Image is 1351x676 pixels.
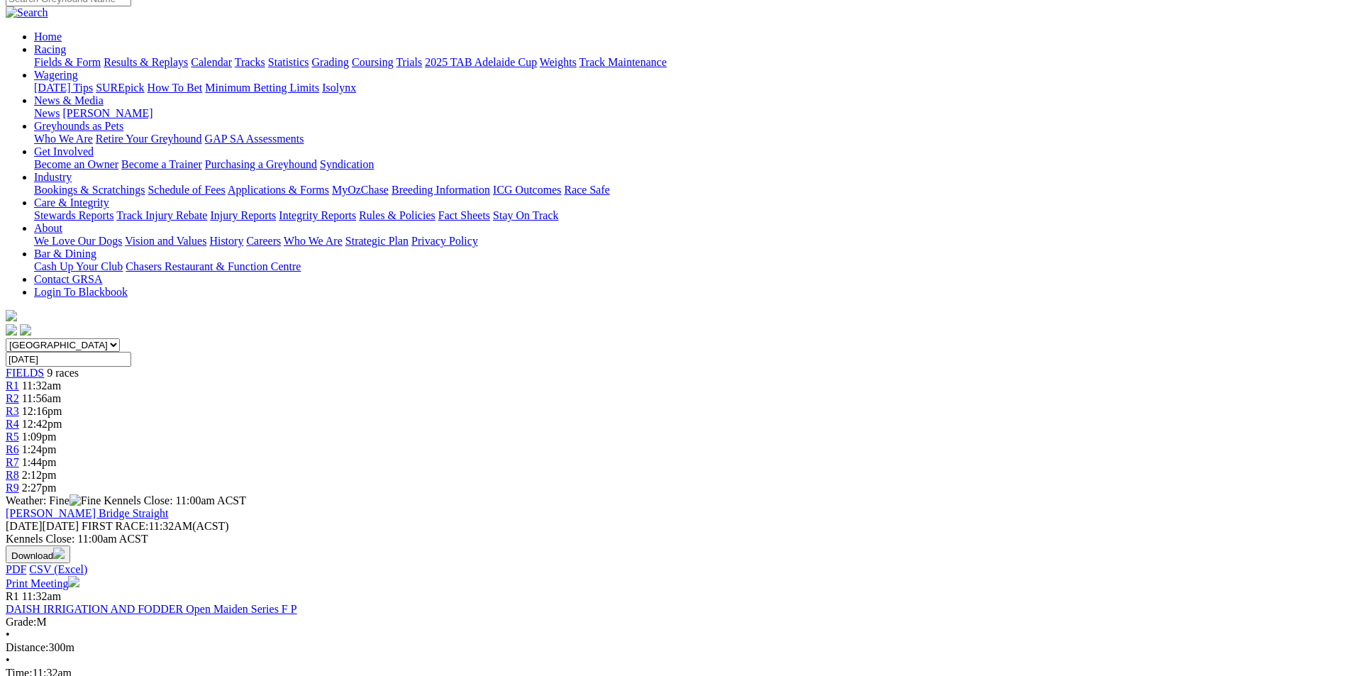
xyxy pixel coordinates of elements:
[191,56,232,68] a: Calendar
[34,56,101,68] a: Fields & Form
[320,158,374,170] a: Syndication
[6,431,19,443] span: R5
[47,367,79,379] span: 9 races
[34,145,94,157] a: Get Involved
[22,431,57,443] span: 1:09pm
[438,209,490,221] a: Fact Sheets
[205,133,304,145] a: GAP SA Assessments
[34,171,72,183] a: Industry
[268,56,309,68] a: Statistics
[34,56,1345,69] div: Racing
[34,286,128,298] a: Login To Blackbook
[116,209,207,221] a: Track Injury Rebate
[34,107,60,119] a: News
[6,392,19,404] a: R2
[104,56,188,68] a: Results & Replays
[6,507,168,519] a: [PERSON_NAME] Bridge Straight
[332,184,389,196] a: MyOzChase
[228,184,329,196] a: Applications & Forms
[34,94,104,106] a: News & Media
[6,456,19,468] a: R7
[53,548,65,559] img: download.svg
[579,56,667,68] a: Track Maintenance
[205,158,317,170] a: Purchasing a Greyhound
[22,379,61,392] span: 11:32am
[6,545,70,563] button: Download
[22,443,57,455] span: 1:24pm
[96,133,202,145] a: Retire Your Greyhound
[125,235,206,247] a: Vision and Values
[22,405,62,417] span: 12:16pm
[6,563,26,575] a: PDF
[493,184,561,196] a: ICG Outcomes
[279,209,356,221] a: Integrity Reports
[34,209,1345,222] div: Care & Integrity
[34,43,66,55] a: Racing
[6,520,43,532] span: [DATE]
[6,367,44,379] a: FIELDS
[6,418,19,430] a: R4
[6,590,19,602] span: R1
[22,456,57,468] span: 1:44pm
[6,641,1345,654] div: 300m
[411,235,478,247] a: Privacy Policy
[68,576,79,587] img: printer.svg
[34,196,109,209] a: Care & Integrity
[6,379,19,392] span: R1
[34,235,1345,248] div: About
[493,209,558,221] a: Stay On Track
[70,494,101,507] img: Fine
[6,603,297,615] a: DAISH IRRIGATION AND FODDER Open Maiden Series F P
[209,235,243,247] a: History
[34,69,78,81] a: Wagering
[6,494,104,506] span: Weather: Fine
[34,260,123,272] a: Cash Up Your Club
[34,107,1345,120] div: News & Media
[20,324,31,336] img: twitter.svg
[22,469,57,481] span: 2:12pm
[6,352,131,367] input: Select date
[82,520,229,532] span: 11:32AM(ACST)
[6,563,1345,576] div: Download
[564,184,609,196] a: Race Safe
[34,133,93,145] a: Who We Are
[62,107,152,119] a: [PERSON_NAME]
[312,56,349,68] a: Grading
[22,418,62,430] span: 12:42pm
[6,641,48,653] span: Distance:
[6,616,37,628] span: Grade:
[345,235,408,247] a: Strategic Plan
[210,209,276,221] a: Injury Reports
[352,56,394,68] a: Coursing
[391,184,490,196] a: Breeding Information
[6,577,79,589] a: Print Meeting
[126,260,301,272] a: Chasers Restaurant & Function Centre
[96,82,144,94] a: SUREpick
[396,56,422,68] a: Trials
[6,6,48,19] img: Search
[6,482,19,494] a: R9
[6,469,19,481] a: R8
[29,563,87,575] a: CSV (Excel)
[6,533,1345,545] div: Kennels Close: 11:00am ACST
[34,248,96,260] a: Bar & Dining
[22,590,61,602] span: 11:32am
[6,628,10,641] span: •
[34,209,113,221] a: Stewards Reports
[104,494,246,506] span: Kennels Close: 11:00am ACST
[121,158,202,170] a: Become a Trainer
[6,443,19,455] a: R6
[34,31,62,43] a: Home
[6,310,17,321] img: logo-grsa-white.png
[235,56,265,68] a: Tracks
[34,235,122,247] a: We Love Our Dogs
[34,273,102,285] a: Contact GRSA
[6,405,19,417] a: R3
